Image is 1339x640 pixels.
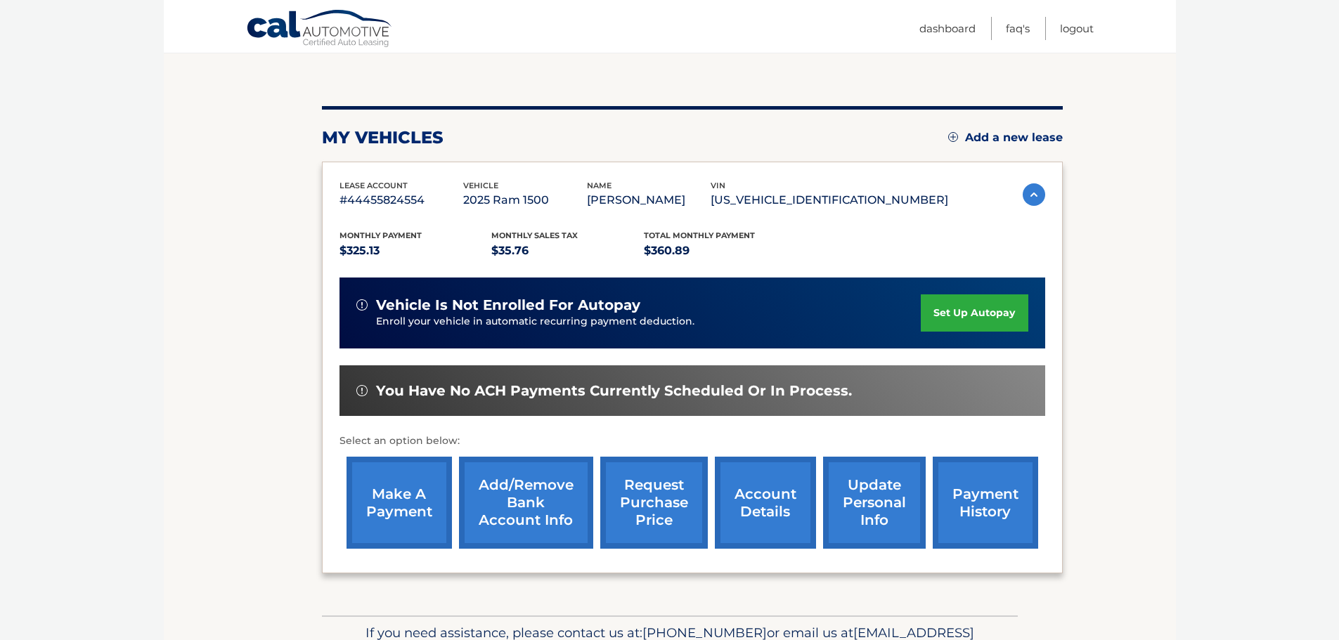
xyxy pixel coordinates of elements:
span: Total Monthly Payment [644,230,755,240]
a: Dashboard [919,17,976,40]
p: [PERSON_NAME] [587,190,711,210]
img: alert-white.svg [356,385,368,396]
a: payment history [933,457,1038,549]
a: update personal info [823,457,926,549]
a: Cal Automotive [246,9,394,50]
a: Logout [1060,17,1094,40]
p: #44455824554 [339,190,463,210]
h2: my vehicles [322,127,444,148]
a: account details [715,457,816,549]
a: request purchase price [600,457,708,549]
img: alert-white.svg [356,299,368,311]
p: $35.76 [491,241,644,261]
span: lease account [339,181,408,190]
span: name [587,181,612,190]
p: 2025 Ram 1500 [463,190,587,210]
span: Monthly sales Tax [491,230,578,240]
p: [US_VEHICLE_IDENTIFICATION_NUMBER] [711,190,948,210]
span: You have no ACH payments currently scheduled or in process. [376,382,852,400]
span: vehicle is not enrolled for autopay [376,296,640,314]
p: $325.13 [339,241,492,261]
img: add.svg [948,132,958,142]
a: Add a new lease [948,131,1063,145]
span: Monthly Payment [339,230,422,240]
p: $360.89 [644,241,796,261]
a: set up autopay [921,294,1028,332]
a: make a payment [347,457,452,549]
p: Enroll your vehicle in automatic recurring payment deduction. [376,314,921,329]
img: accordion-active.svg [1023,183,1045,206]
a: Add/Remove bank account info [459,457,593,549]
span: vin [711,181,725,190]
p: Select an option below: [339,433,1045,450]
a: FAQ's [1006,17,1030,40]
span: vehicle [463,181,498,190]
